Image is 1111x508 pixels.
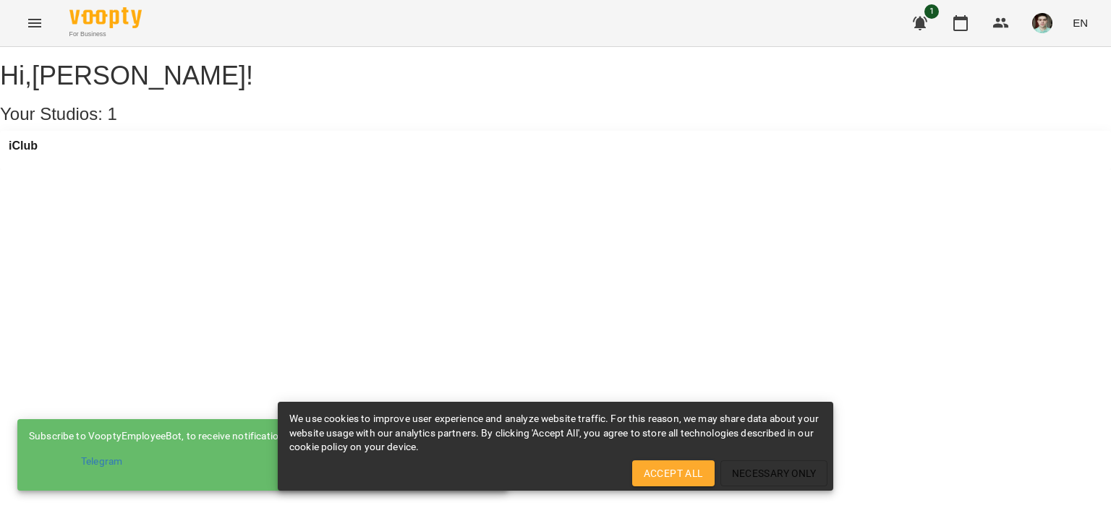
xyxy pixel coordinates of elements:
span: 1 [108,104,117,124]
span: 1 [924,4,939,19]
img: 8482cb4e613eaef2b7d25a10e2b5d949.jpg [1032,13,1052,33]
button: Menu [17,6,52,40]
span: For Business [69,30,142,39]
a: iClub [9,139,38,152]
span: EN [1073,15,1088,30]
button: EN [1067,9,1094,36]
img: Voopty Logo [69,7,142,28]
